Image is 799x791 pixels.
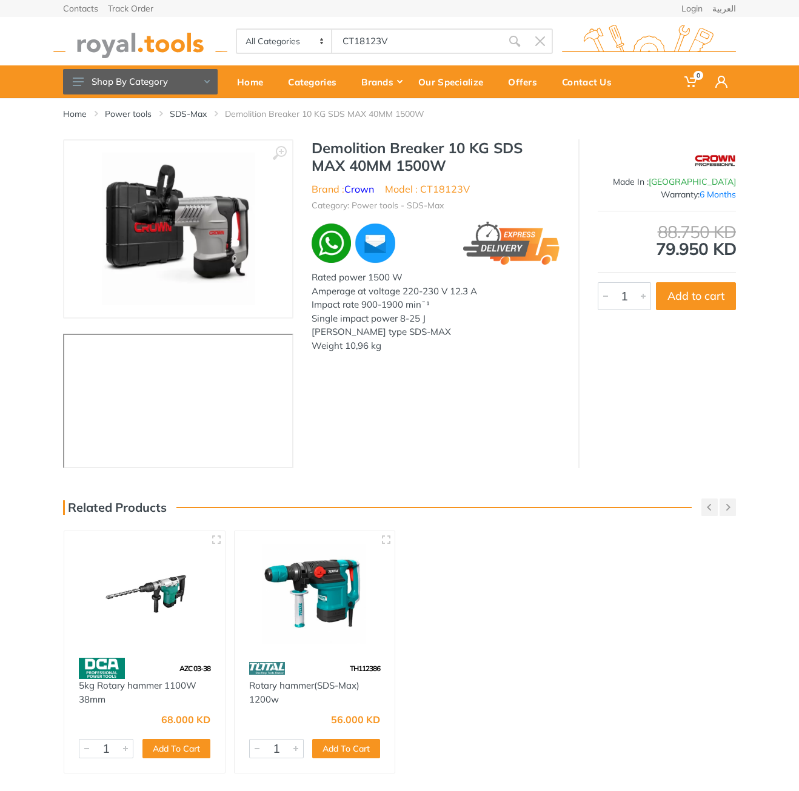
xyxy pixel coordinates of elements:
a: Home [63,108,87,120]
div: Home [229,69,279,94]
a: 0 [676,65,707,98]
a: Crown [344,183,374,195]
a: Offers [500,65,553,98]
a: Contacts [63,4,98,13]
img: Royal Tools - 5kg Rotary hammer 1100W 38mm [75,542,214,646]
button: Add To Cart [312,739,380,758]
div: Categories [279,69,353,94]
a: 5kg Rotary hammer 1100W 38mm [79,680,196,705]
img: ma.webp [353,222,397,265]
span: AZC 03-38 [179,664,210,673]
button: Add to cart [656,282,736,310]
div: Rated power 1500 W Amperage at voltage 220-230 V 12.3 A Impact rate 900-1900 minˉ¹ Single impact ... [312,271,560,352]
div: 88.750 KD [598,223,736,240]
div: Brands [353,69,410,94]
div: Offers [500,69,553,94]
img: royal.tools Logo [562,25,736,58]
li: Brand : [312,182,374,196]
img: 86.webp [249,658,286,679]
button: Add To Cart [142,739,210,758]
span: 0 [694,71,703,80]
a: Power tools [105,108,152,120]
img: Crown [694,145,736,176]
a: Rotary hammer(SDS-Max) 1200w [249,680,359,705]
div: Warranty: [598,188,736,201]
img: Royal Tools - Rotary hammer(SDS-Max) 1200w [246,542,384,646]
div: 79.950 KD [598,223,736,257]
img: Royal Tools - Demolition Breaker 10 KG SDS MAX 40MM 1500W [102,153,255,305]
div: 68.000 KD [161,715,210,724]
a: SDS-Max [170,108,207,120]
span: 6 Months [700,189,736,200]
a: Track Order [108,4,153,13]
a: العربية [712,4,736,13]
li: Demolition Breaker 10 KG SDS MAX 40MM 1500W [225,108,443,120]
li: Category: Power tools - SDS-Max [312,199,444,212]
h1: Demolition Breaker 10 KG SDS MAX 40MM 1500W [312,139,560,174]
span: [GEOGRAPHIC_DATA] [649,176,736,187]
input: Site search [332,28,502,54]
img: 58.webp [79,658,125,679]
nav: breadcrumb [63,108,736,120]
div: Made In : [598,176,736,188]
a: Login [681,4,703,13]
a: Home [229,65,279,98]
img: wa.webp [312,223,351,263]
h3: Related Products [63,500,167,515]
button: Shop By Category [63,69,218,94]
div: 56.000 KD [331,715,380,724]
a: Contact Us [553,65,628,98]
span: TH112386 [350,664,380,673]
a: Our Specialize [410,65,500,98]
img: express.png [463,222,561,265]
div: Our Specialize [410,69,500,94]
div: Contact Us [553,69,628,94]
img: royal.tools Logo [53,25,227,58]
a: Categories [279,65,353,98]
li: Model : CT18123V [385,182,470,196]
select: Category [237,30,332,53]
